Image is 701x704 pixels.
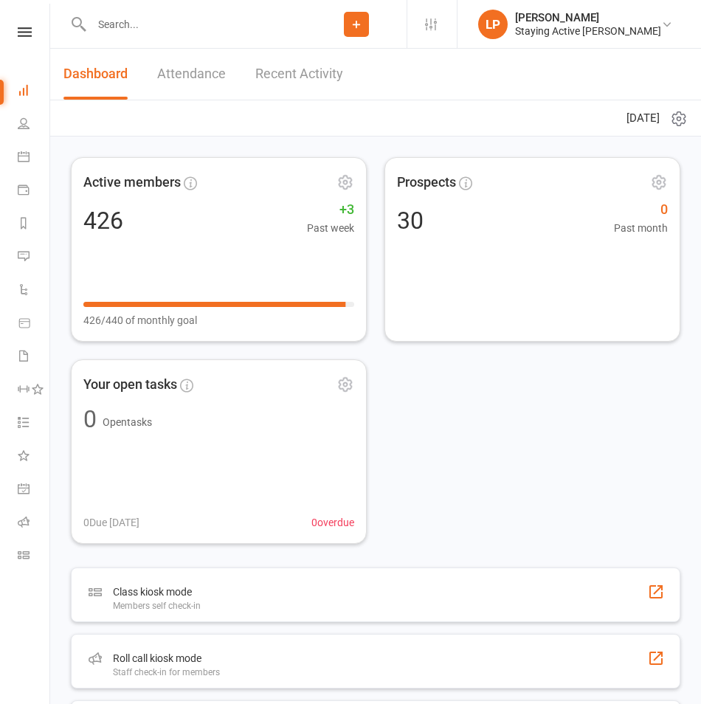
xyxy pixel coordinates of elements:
span: Prospects [397,172,456,193]
a: Calendar [18,142,51,175]
a: Product Sales [18,308,51,341]
div: 426 [83,209,123,232]
input: Search... [87,14,306,35]
div: [PERSON_NAME] [515,11,661,24]
a: Attendance [157,49,226,100]
a: Dashboard [63,49,128,100]
a: Payments [18,175,51,208]
a: Reports [18,208,51,241]
div: Staying Active [PERSON_NAME] [515,24,661,38]
a: Roll call kiosk mode [18,507,51,540]
span: Active members [83,172,181,193]
a: General attendance kiosk mode [18,474,51,507]
span: 0 Due [DATE] [83,514,139,531]
div: Members self check-in [113,601,201,611]
div: Roll call kiosk mode [113,649,220,667]
a: Class kiosk mode [18,540,51,573]
span: Past month [614,220,668,236]
span: 426/440 of monthly goal [83,312,197,328]
span: +3 [307,199,354,221]
span: Past week [307,220,354,236]
div: Staff check-in for members [113,667,220,677]
span: [DATE] [626,109,660,127]
a: Recent Activity [255,49,343,100]
div: Class kiosk mode [113,583,201,601]
a: Dashboard [18,75,51,108]
span: Open tasks [103,416,152,428]
span: Your open tasks [83,374,177,396]
a: People [18,108,51,142]
div: 0 [83,407,97,431]
span: 0 [614,199,668,221]
div: 30 [397,209,424,232]
span: 0 overdue [311,514,354,531]
a: What's New [18,441,51,474]
div: LP [478,10,508,39]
